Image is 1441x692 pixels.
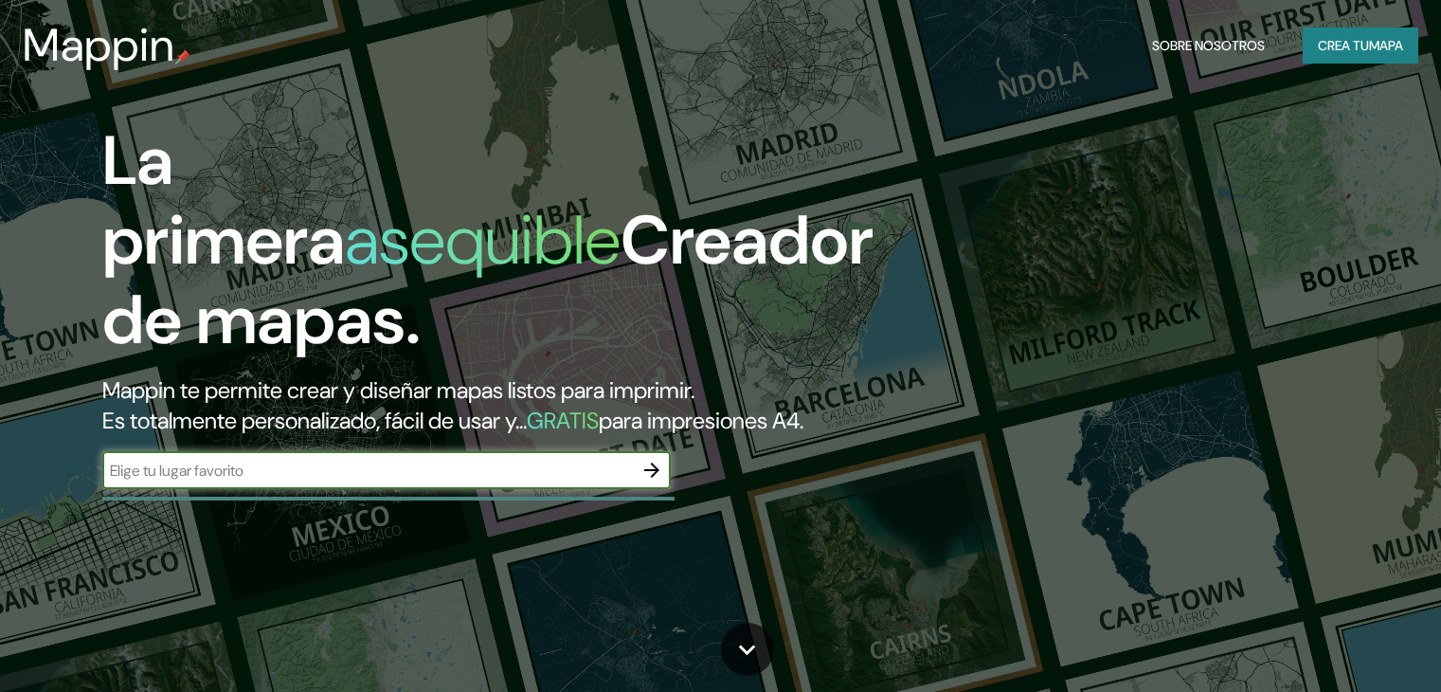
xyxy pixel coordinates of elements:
[1144,27,1272,64] button: Sobre nosotros
[175,49,190,64] img: pin de mapeo
[1369,37,1403,54] font: mapa
[102,406,527,435] font: Es totalmente personalizado, fácil de usar y...
[1303,27,1418,64] button: Crea tumapa
[102,196,874,364] font: Creador de mapas.
[527,406,599,435] font: GRATIS
[102,375,694,405] font: Mappin te permite crear y diseñar mapas listos para imprimir.
[23,15,175,75] font: Mappin
[1318,37,1369,54] font: Crea tu
[1152,37,1265,54] font: Sobre nosotros
[599,406,803,435] font: para impresiones A4.
[102,117,345,284] font: La primera
[102,460,633,482] input: Elige tu lugar favorito
[345,196,621,284] font: asequible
